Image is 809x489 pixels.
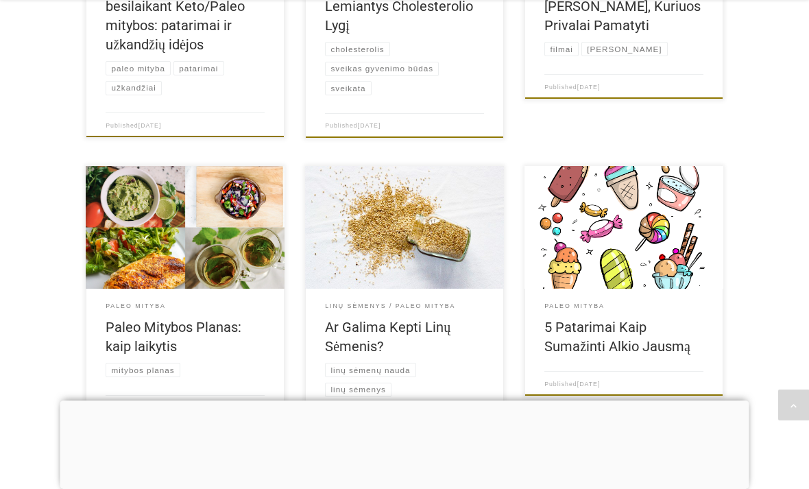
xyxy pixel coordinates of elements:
[106,319,241,355] a: Paleo Mitybos Planas: kaip laikytis
[396,302,456,309] span: Paleo mityba
[358,122,381,129] a: [DATE]
[173,61,224,75] a: patarimai
[325,383,391,397] a: linų sėmenys
[111,83,156,92] span: užkandžiai
[396,299,456,313] a: Paleo mityba
[587,45,662,53] span: [PERSON_NAME]
[330,385,385,394] span: linų sėmenys
[539,379,605,390] div: Published
[325,299,386,313] a: Linų sėmenys
[111,64,165,73] span: paleo mityba
[577,84,601,91] a: [DATE]
[325,81,372,95] a: sveikata
[106,299,166,313] a: Paleo mityba
[544,42,579,56] a: filmai
[100,121,167,131] div: Published
[577,381,601,387] a: [DATE]
[138,122,162,129] a: [DATE]
[544,299,605,313] a: Paleo mityba
[106,363,180,377] a: mitybos planas
[325,363,416,377] a: linų sėmenų nauda
[539,82,605,93] div: Published
[60,401,749,486] iframe: Advertisement
[544,319,690,355] a: 5 Patarimai Kaip Sumažinti Alkio Jausmą
[544,302,605,309] span: Paleo mityba
[325,42,390,56] a: cholesterolis
[106,302,166,309] span: Paleo mityba
[111,366,174,374] span: mitybos planas
[325,62,439,76] a: sveikas gyvenimo būdas
[330,84,365,93] span: sveikata
[179,64,218,73] span: patarimai
[581,42,668,56] a: [PERSON_NAME]
[325,319,450,355] a: Ar Galima Kepti Linų Sėmenis?
[106,61,171,75] a: paleo mityba
[319,121,386,132] div: Published
[330,64,433,73] span: sveikas gyvenimo būdas
[106,81,162,95] a: užkandžiai
[330,45,384,53] span: cholesterolis
[550,45,572,53] span: filmai
[330,366,410,374] span: linų sėmenų nauda
[325,302,386,309] span: Linų sėmenys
